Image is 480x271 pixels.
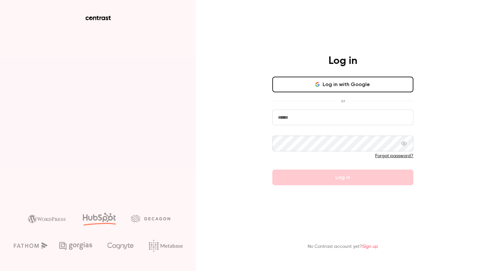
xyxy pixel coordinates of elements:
[131,215,170,222] img: decagon
[375,154,413,158] a: Forgot password?
[272,77,413,92] button: Log in with Google
[328,54,357,68] h4: Log in
[338,98,348,104] span: or
[308,243,378,250] p: No Contrast account yet?
[362,244,378,249] a: Sign up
